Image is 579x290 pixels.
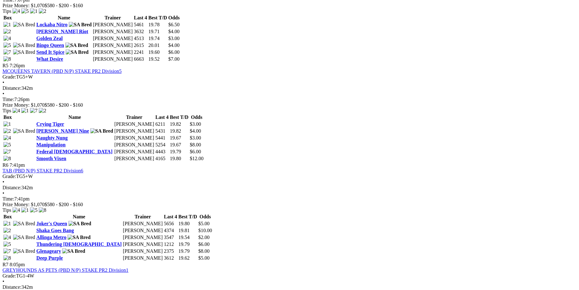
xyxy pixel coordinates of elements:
[3,273,16,278] span: Grade:
[114,135,154,141] td: [PERSON_NAME]
[3,63,8,68] span: R5
[3,80,4,85] span: •
[3,284,576,290] div: 342m
[36,114,113,120] th: Name
[155,149,169,155] td: 4443
[3,85,576,91] div: 342m
[3,262,8,267] span: R7
[155,121,169,127] td: 6211
[93,42,133,48] td: [PERSON_NAME]
[3,22,11,28] img: 1
[93,35,133,42] td: [PERSON_NAME]
[148,22,167,28] td: 19.78
[3,74,16,79] span: Grade:
[114,142,154,148] td: [PERSON_NAME]
[3,221,11,226] img: 1
[13,22,35,28] img: SA Bred
[114,121,154,127] td: [PERSON_NAME]
[3,214,12,219] span: Box
[3,279,4,284] span: •
[148,42,167,48] td: 20.01
[93,56,133,62] td: [PERSON_NAME]
[13,207,20,213] img: 4
[133,49,147,55] td: 2241
[168,29,179,34] span: $4.00
[13,248,35,254] img: SA Bred
[3,242,11,247] img: 5
[3,128,11,134] img: 2
[3,142,11,148] img: 5
[3,8,11,14] span: Tips
[178,255,197,261] td: 19.62
[3,179,4,185] span: •
[198,214,212,220] th: Odds
[3,284,21,290] span: Distance:
[148,28,167,35] td: 19.71
[3,156,11,161] img: 8
[13,235,35,240] img: SA Bred
[30,8,38,14] img: 1
[13,8,20,14] img: 4
[66,49,88,55] img: SA Bred
[190,156,204,161] span: $12.00
[45,3,83,8] span: $580 - $200 - $160
[164,241,177,247] td: 1212
[169,114,189,120] th: Best T/D
[3,114,12,120] span: Box
[164,255,177,261] td: 3612
[123,241,163,247] td: [PERSON_NAME]
[3,102,576,108] div: Prize Money: $1,070
[36,235,66,240] a: Allinga Metro
[169,155,189,162] td: 19.80
[90,128,113,134] img: SA Bred
[36,214,122,220] th: Name
[36,43,64,48] a: Bingo Queen
[39,8,46,14] img: 2
[93,15,133,21] th: Trainer
[123,221,163,227] td: [PERSON_NAME]
[36,22,68,27] a: Lockaba Nitro
[133,28,147,35] td: 3632
[10,63,25,68] span: 7:26pm
[198,255,209,261] span: $5.00
[198,242,209,247] span: $6.00
[3,121,11,127] img: 1
[36,15,92,21] th: Name
[190,128,201,134] span: $4.00
[3,235,11,240] img: 4
[198,248,209,254] span: $8.00
[178,227,197,234] td: 19.81
[3,108,11,113] span: Tips
[10,162,25,168] span: 7:41pm
[164,234,177,241] td: 3547
[65,43,88,48] img: SA Bred
[36,121,64,127] a: Crying Tiger
[123,248,163,254] td: [PERSON_NAME]
[10,262,25,267] span: 8:05pm
[21,108,29,114] img: 1
[3,36,11,41] img: 4
[168,36,179,41] span: $3.00
[13,108,20,114] img: 4
[114,128,154,134] td: [PERSON_NAME]
[164,214,177,220] th: Last 4
[123,255,163,261] td: [PERSON_NAME]
[178,241,197,247] td: 19.79
[3,15,12,20] span: Box
[36,221,67,226] a: Joker's Queen
[36,36,63,41] a: Golden Zeal
[36,248,61,254] a: Glenageary
[45,102,83,108] span: $580 - $200 - $160
[3,149,11,155] img: 7
[164,221,177,227] td: 5656
[178,234,197,241] td: 19.54
[123,227,163,234] td: [PERSON_NAME]
[13,49,35,55] img: SA Bred
[3,69,122,74] a: MCQUEENS TAVERN (PBD N/P) STAKE PR2 Division5
[3,43,11,48] img: 5
[148,15,167,21] th: Best T/D
[148,56,167,62] td: 19.52
[3,97,576,102] div: 7:26pm
[164,248,177,254] td: 2375
[3,174,16,179] span: Grade:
